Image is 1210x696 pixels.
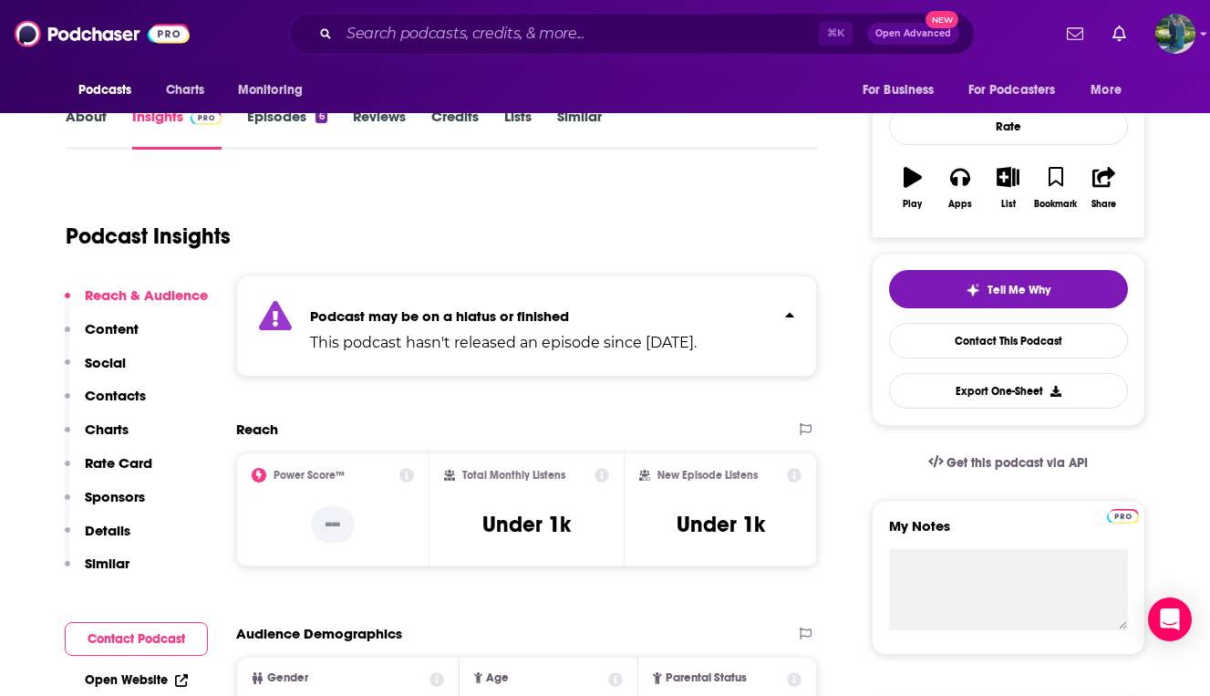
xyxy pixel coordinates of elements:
span: For Business [863,78,935,103]
span: Charts [166,78,205,103]
span: More [1091,78,1122,103]
h2: New Episode Listens [657,469,758,482]
img: Podchaser Pro [191,110,222,125]
img: tell me why sparkle [966,283,980,297]
p: Sponsors [85,488,145,505]
a: Reviews [353,108,406,150]
a: Open Website [85,672,188,688]
button: Sponsors [65,488,145,522]
span: For Podcasters [968,78,1056,103]
button: open menu [225,73,326,108]
div: Play [903,199,922,210]
button: Show profile menu [1155,14,1195,54]
a: Contact This Podcast [889,323,1128,358]
button: Export One-Sheet [889,373,1128,409]
img: Podchaser Pro [1107,509,1139,524]
h3: Under 1k [482,511,571,538]
a: Episodes6 [247,108,326,150]
button: Rate Card [65,454,152,488]
h2: Reach [236,421,278,438]
span: Monitoring [238,78,303,103]
button: Similar [65,555,129,588]
button: tell me why sparkleTell Me Why [889,270,1128,308]
input: Search podcasts, credits, & more... [339,19,819,48]
button: Bookmark [1032,155,1080,221]
a: Pro website [1107,506,1139,524]
span: Tell Me Why [988,283,1050,297]
div: Apps [948,199,972,210]
div: 6 [315,110,326,123]
span: Podcasts [78,78,132,103]
button: Social [65,354,126,388]
p: Contacts [85,387,146,404]
button: Details [65,522,130,556]
button: Open AdvancedNew [867,23,959,45]
span: Age [486,672,509,684]
button: List [984,155,1031,221]
section: Click to expand status details [236,275,818,377]
a: Credits [431,108,479,150]
button: open menu [850,73,957,108]
a: Similar [557,108,602,150]
span: ⌘ K [819,22,853,46]
div: Share [1091,199,1116,210]
a: Charts [154,73,216,108]
p: This podcast hasn't released an episode since [DATE]. [310,332,697,354]
p: Similar [85,555,129,572]
button: Contacts [65,387,146,421]
button: Content [65,320,139,354]
div: Rate [889,108,1128,145]
button: Reach & Audience [65,286,208,320]
strong: Podcast may be on a hiatus or finished [310,307,569,325]
div: Open Intercom Messenger [1148,597,1192,641]
div: Bookmark [1034,199,1077,210]
span: Get this podcast via API [946,455,1088,471]
p: Reach & Audience [85,286,208,304]
h3: Under 1k [677,511,765,538]
a: Show notifications dropdown [1060,18,1091,49]
span: Gender [267,672,308,684]
button: open menu [957,73,1082,108]
img: Podchaser - Follow, Share and Rate Podcasts [15,16,190,51]
h2: Audience Demographics [236,625,402,642]
div: List [1001,199,1016,210]
button: Apps [936,155,984,221]
button: open menu [1078,73,1144,108]
button: Play [889,155,936,221]
a: Lists [504,108,532,150]
button: Contact Podcast [65,622,208,656]
span: Open Advanced [875,29,951,38]
button: open menu [66,73,156,108]
button: Charts [65,421,129,454]
a: About [66,108,107,150]
button: Share [1080,155,1127,221]
p: Rate Card [85,454,152,472]
h2: Power Score™ [274,469,345,482]
span: New [926,11,958,28]
div: Search podcasts, credits, & more... [289,13,975,55]
a: InsightsPodchaser Pro [132,108,222,150]
p: Details [85,522,130,539]
p: -- [311,506,355,543]
span: Parental Status [666,672,747,684]
label: My Notes [889,517,1128,549]
a: Show notifications dropdown [1105,18,1133,49]
a: Get this podcast via API [914,441,1103,485]
h2: Total Monthly Listens [462,469,565,482]
span: Logged in as MegBeccari [1155,14,1195,54]
h1: Podcast Insights [66,223,231,250]
p: Content [85,320,139,338]
img: User Profile [1155,14,1195,54]
p: Social [85,354,126,371]
p: Charts [85,421,129,438]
